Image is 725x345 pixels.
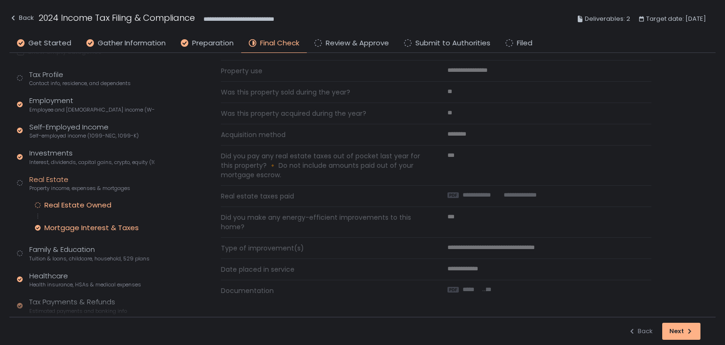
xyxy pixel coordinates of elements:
div: Healthcare [29,271,141,289]
span: Review & Approve [326,38,389,49]
span: Self-employed income (1099-NEC, 1099-K) [29,132,139,139]
button: Back [9,11,34,27]
span: Deliverables: 2 [585,13,630,25]
span: Documentation [221,286,425,295]
span: Type of improvement(s) [221,243,425,253]
span: Target date: [DATE] [646,13,706,25]
h1: 2024 Income Tax Filing & Compliance [39,11,195,24]
span: Did you make any energy-efficient improvements to this home? [221,213,425,232]
span: Submit to Authorities [415,38,490,49]
span: Date placed in service [221,265,425,274]
div: Tax Payments & Refunds [29,297,127,315]
div: Real Estate [29,174,130,192]
button: Next [662,323,700,340]
div: Back [628,327,653,336]
div: Mortgage Interest & Taxes [44,223,139,233]
div: Employment [29,95,154,113]
span: Estimated payments and banking info [29,308,127,315]
span: Property use [221,66,425,76]
span: Employee and [DEMOGRAPHIC_DATA] income (W-2s) [29,106,154,113]
div: Family & Education [29,244,150,262]
span: Contact info, residence, and dependents [29,80,131,87]
span: Filed [517,38,532,49]
span: Acquisition method [221,130,425,139]
div: Real Estate Owned [44,200,111,210]
span: Tuition & loans, childcare, household, 529 plans [29,255,150,262]
span: Property income, expenses & mortgages [29,185,130,192]
span: Final Check [260,38,299,49]
span: Gather Information [98,38,166,49]
div: Back [9,12,34,24]
button: Back [628,323,653,340]
div: Investments [29,148,154,166]
div: Tax Profile [29,69,131,87]
span: Interest, dividends, capital gains, crypto, equity (1099s, K-1s) [29,159,154,166]
div: Next [669,327,693,336]
span: Real estate taxes paid [221,191,425,201]
span: Get Started [28,38,71,49]
div: Self-Employed Income [29,122,139,140]
span: Preparation [192,38,234,49]
span: Was this property sold during the year? [221,87,425,97]
span: Did you pay any real estate taxes out of pocket last year for this property? 🔸 Do not include amo... [221,151,425,180]
span: Was this property acquired during the year? [221,109,425,118]
span: Health insurance, HSAs & medical expenses [29,281,141,288]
